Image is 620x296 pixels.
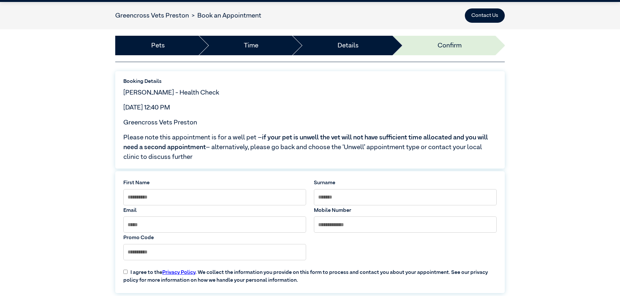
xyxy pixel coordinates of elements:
span: Please note this appointment is for a well pet – – alternatively, please go back and choose the ‘... [123,133,497,162]
span: [PERSON_NAME] - Health Check [123,89,219,96]
label: First Name [123,179,306,187]
a: Pets [151,41,165,50]
label: Mobile Number [314,207,497,214]
label: Booking Details [123,78,497,85]
span: [DATE] 12:40 PM [123,104,170,111]
button: Contact Us [465,8,505,23]
span: Greencross Vets Preston [123,119,197,126]
a: Greencross Vets Preston [115,12,189,19]
a: Details [338,41,359,50]
li: Book an Appointment [189,11,261,20]
label: I agree to the . We collect the information you provide on this form to process and contact you a... [119,264,501,284]
a: Privacy Policy [162,270,195,275]
nav: breadcrumb [115,11,261,20]
label: Surname [314,179,497,187]
span: if your pet is unwell the vet will not have sufficient time allocated and you will need a second ... [123,134,488,150]
label: Promo Code [123,234,306,242]
label: Email [123,207,306,214]
a: Time [244,41,258,50]
input: I agree to thePrivacy Policy. We collect the information you provide on this form to process and ... [123,270,128,274]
